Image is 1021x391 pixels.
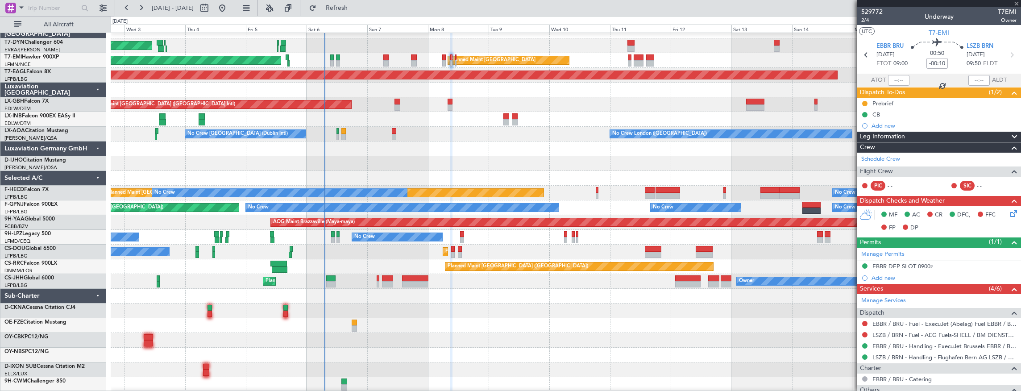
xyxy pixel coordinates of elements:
span: FFC [985,211,996,220]
span: 09:00 [893,59,908,68]
span: F-HECD [4,187,24,192]
button: Refresh [305,1,358,15]
a: CS-RRCFalcon 900LX [4,261,57,266]
span: FP [889,224,896,233]
a: OY-CBKPC12/NG [4,334,48,340]
a: 9H-LPZLegacy 500 [4,231,51,237]
span: [DATE] - [DATE] [152,4,194,12]
span: (4/6) [989,284,1002,293]
div: Prebrief [872,100,893,107]
span: LSZB BRN [967,42,993,51]
div: Wed 3 [125,25,185,33]
span: All Aircraft [23,21,94,28]
span: Crew [860,142,875,153]
div: - - [977,182,997,190]
a: DNMM/LOS [4,267,32,274]
a: [PERSON_NAME]/QSA [4,135,57,141]
a: LFPB/LBG [4,253,28,259]
a: EBBR / BRU - Catering [872,375,932,383]
div: Planned Maint [GEOGRAPHIC_DATA] ([GEOGRAPHIC_DATA]) [266,275,406,288]
div: PIC [871,181,885,191]
div: Planned Maint [GEOGRAPHIC_DATA] ([GEOGRAPHIC_DATA] Intl) [86,98,235,111]
span: Flight Crew [860,166,893,177]
span: 00:50 [930,49,944,58]
a: LFPB/LBG [4,76,28,83]
a: LX-GBHFalcon 7X [4,99,49,104]
span: EBBR BRU [876,42,904,51]
a: 9H-CWMChallenger 850 [4,379,66,384]
span: CS-RRC [4,261,24,266]
div: Sat 6 [307,25,367,33]
a: D-IJHOCitation Mustang [4,158,66,163]
span: T7-EMI [929,28,949,37]
a: Schedule Crew [861,155,900,164]
a: EVRA/[PERSON_NAME] [4,46,60,53]
span: DP [910,224,918,233]
a: T7-EAGLFalcon 8X [4,69,51,75]
a: LFPB/LBG [4,282,28,289]
div: Fri 5 [246,25,307,33]
a: EBBR / BRU - Fuel - ExecuJet (Abelag) Fuel EBBR / BRU [872,320,1017,328]
span: Charter [860,363,881,374]
span: Dispatch To-Dos [860,87,905,98]
div: No Crew London ([GEOGRAPHIC_DATA]) [612,127,707,141]
span: T7-DYN [4,40,25,45]
div: No Crew [835,186,855,200]
span: 09:50 [967,59,981,68]
div: AOG Maint Brazzaville (Maya-maya) [273,216,355,229]
span: DFC, [957,211,971,220]
div: No Crew [154,186,175,200]
span: 9H-YAA [4,216,25,222]
span: T7-EMI [4,54,22,60]
div: No Crew [653,201,673,214]
div: Add new [872,122,1017,129]
a: LSZB / BRN - Fuel - AEG Fuels-SHELL / BM DIENSTE-LSZB/BRN [872,331,1017,339]
div: Fri 12 [671,25,731,33]
span: T7EMI [998,7,1017,17]
a: T7-EMIHawker 900XP [4,54,59,60]
span: CS-JHH [4,275,24,281]
span: 9H-LPZ [4,231,22,237]
div: Underway [925,12,954,21]
div: Thu 4 [185,25,246,33]
a: F-GPNJFalcon 900EX [4,202,58,207]
a: OE-FZECitation Mustang [4,320,66,325]
div: No Crew [GEOGRAPHIC_DATA] (Dublin Intl) [187,127,288,141]
a: CS-DOUGlobal 6500 [4,246,56,251]
a: Manage Services [861,296,906,305]
div: No Crew [354,230,375,244]
div: Sun 14 [792,25,853,33]
div: SIC [960,181,975,191]
span: [DATE] [876,50,895,59]
span: Owner [998,17,1017,24]
span: MF [889,211,897,220]
span: ATOT [871,76,886,85]
a: 9H-YAAGlobal 5000 [4,216,55,222]
a: OY-NBSPC12/NG [4,349,49,354]
div: [DATE] [112,18,128,25]
div: No Crew [248,201,269,214]
div: Planned Maint [GEOGRAPHIC_DATA] ([GEOGRAPHIC_DATA]) [445,245,586,258]
div: Wed 10 [549,25,610,33]
a: CS-JHHGlobal 6000 [4,275,54,281]
span: (1/2) [989,87,1002,97]
span: Dispatch [860,308,884,318]
a: LX-INBFalcon 900EX EASy II [4,113,75,119]
span: ALDT [992,76,1007,85]
div: Add new [872,274,1017,282]
input: Trip Number [27,1,79,15]
span: D-IXON SUB [4,364,37,369]
a: F-HECDFalcon 7X [4,187,49,192]
a: Manage Permits [861,250,905,259]
div: No Crew [835,201,855,214]
div: EBBR DEP SLOT 0900z [872,262,933,270]
span: ELDT [983,59,997,68]
a: FCBB/BZV [4,223,28,230]
a: EBBR / BRU - Handling - ExecuJet Brussels EBBR / BRU [872,342,1017,350]
div: Planned Maint [GEOGRAPHIC_DATA] ([GEOGRAPHIC_DATA]) [448,260,588,273]
span: [DATE] [967,50,985,59]
a: ELLX/LUX [4,370,27,377]
a: T7-DYNChallenger 604 [4,40,63,45]
span: T7-EAGL [4,69,26,75]
div: Mon 8 [428,25,489,33]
